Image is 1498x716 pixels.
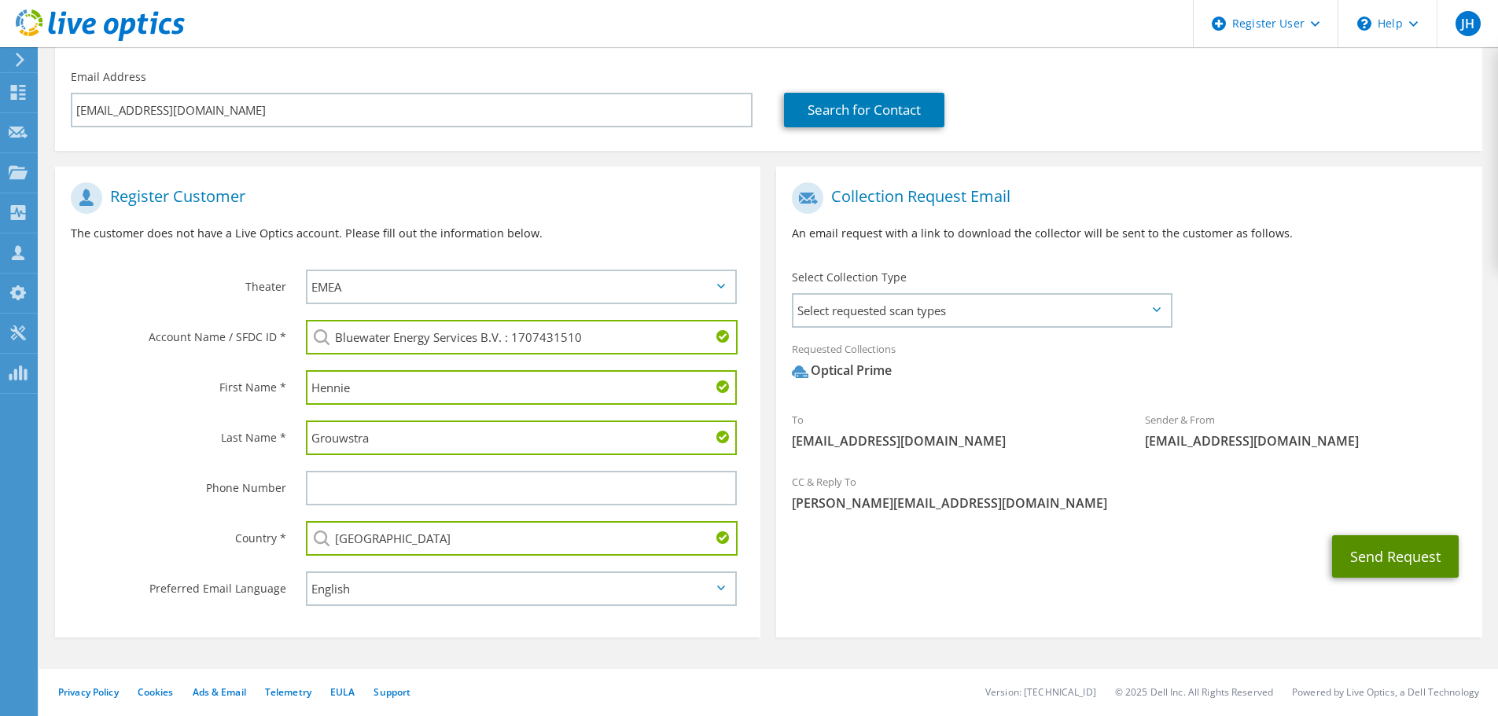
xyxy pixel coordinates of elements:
label: Theater [71,270,286,295]
div: To [776,403,1129,457]
p: An email request with a link to download the collector will be sent to the customer as follows. [792,225,1466,242]
div: Optical Prime [792,362,892,380]
a: Telemetry [265,685,311,699]
div: Sender & From [1129,403,1482,457]
label: Phone Number [71,471,286,496]
label: Preferred Email Language [71,571,286,597]
div: Requested Collections [776,332,1481,395]
a: Cookies [138,685,174,699]
span: JH [1456,11,1481,36]
p: The customer does not have a Live Optics account. Please fill out the information below. [71,225,745,242]
span: [PERSON_NAME][EMAIL_ADDRESS][DOMAIN_NAME] [792,494,1466,512]
h1: Register Customer [71,182,737,214]
a: EULA [330,685,355,699]
label: Account Name / SFDC ID * [71,320,286,345]
a: Search for Contact [784,93,944,127]
button: Send Request [1332,535,1459,578]
span: [EMAIL_ADDRESS][DOMAIN_NAME] [1145,432,1467,450]
div: CC & Reply To [776,465,1481,520]
label: First Name * [71,370,286,395]
a: Support [374,685,410,699]
label: Last Name * [71,420,286,446]
span: Select requested scan types [793,295,1170,326]
li: Powered by Live Optics, a Dell Technology [1292,685,1479,699]
a: Privacy Policy [58,685,119,699]
li: © 2025 Dell Inc. All Rights Reserved [1115,685,1273,699]
label: Select Collection Type [792,270,907,285]
h1: Collection Request Email [792,182,1458,214]
a: Ads & Email [193,685,246,699]
svg: \n [1357,17,1371,31]
li: Version: [TECHNICAL_ID] [985,685,1096,699]
label: Email Address [71,69,146,85]
label: Country * [71,521,286,546]
span: [EMAIL_ADDRESS][DOMAIN_NAME] [792,432,1113,450]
